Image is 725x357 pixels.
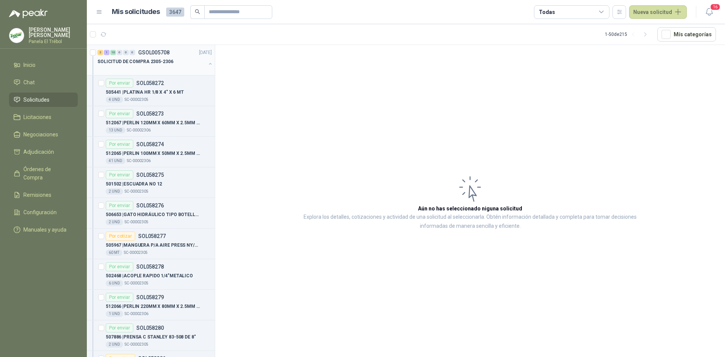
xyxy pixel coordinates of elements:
a: Licitaciones [9,110,78,124]
a: Por enviarSOL058274512065 |PERLIN 100MM X 50MM X 2.5MM X 6 MTS41 UNDSC-00002306 [87,137,215,167]
p: 505967 | MANGUERA P/A AIRE PRESS NY/L20 [106,242,200,249]
button: Nueva solicitud [629,5,687,19]
p: SOL058273 [136,111,164,116]
h3: Aún no has seleccionado niguna solicitud [418,204,522,213]
div: Por cotizar [106,232,135,241]
a: Por enviarSOL058273512067 |PERLIN 120MM X 60MM X 2.5MM X 6 MTS13 UNDSC-00002306 [87,106,215,137]
a: Por enviarSOL058275501502 |ESCUADRA NO 122 UNDSC-00002305 [87,167,215,198]
p: SC-00002305 [125,189,148,195]
p: SOL058279 [136,295,164,300]
a: Por cotizarSOL058277505967 |MANGUERA P/A AIRE PRESS NY/L2060 MTSC-00002305 [87,229,215,259]
span: Solicitudes [23,96,49,104]
p: GSOL005708 [138,50,170,55]
div: 0 [117,50,122,55]
p: 501502 | ESCUADRA NO 12 [106,181,162,188]
a: Inicio [9,58,78,72]
span: Negociaciones [23,130,58,139]
p: 512065 | PERLIN 100MM X 50MM X 2.5MM X 6 MTS [106,150,200,157]
div: Por enviar [106,323,133,332]
div: 60 MT [106,250,122,256]
a: Por enviarSOL058279512066 |PERLIN 220MM X 80MM X 2.5MM X 6 MTS1 UNDSC-00002306 [87,290,215,320]
span: Chat [23,78,35,87]
a: Por enviarSOL058280507886 |PRENSA C STANLEY 83-508 DE 8"2 UNDSC-00002305 [87,320,215,351]
div: 0 [123,50,129,55]
div: 0 [130,50,135,55]
p: SOL058275 [136,172,164,178]
p: SC-00002305 [124,250,148,256]
p: SC-00002305 [125,97,148,103]
p: SOL058274 [136,142,164,147]
a: Remisiones [9,188,78,202]
p: SOL058280 [136,325,164,331]
a: Configuración [9,205,78,219]
span: Configuración [23,208,57,216]
a: Chat [9,75,78,90]
p: SOL058278 [136,264,164,269]
p: SOL058277 [138,233,166,239]
div: Por enviar [106,170,133,179]
div: 6 UND [106,280,123,286]
a: Por enviarSOL058278502468 |ACOPLE RAPIDO 1/4"METALICO6 UNDSC-00002305 [87,259,215,290]
p: [PERSON_NAME] [PERSON_NAME] [29,27,78,38]
div: Por enviar [106,140,133,149]
a: 2 1 10 0 0 0 GSOL005708[DATE] SOLICITUD DE COMPRA 2305-2306 [97,48,213,72]
span: 16 [710,3,720,11]
p: 505441 | PLATINA HR 1/8 X 4" X 6 MT [106,89,184,96]
p: SOL058272 [136,80,164,86]
span: 3647 [166,8,184,17]
div: 2 UND [106,219,123,225]
p: SC-00002306 [127,158,151,164]
h1: Mis solicitudes [112,6,160,17]
div: 2 UND [106,342,123,348]
div: Todas [539,8,555,16]
span: Manuales y ayuda [23,226,66,234]
p: SOL058276 [136,203,164,208]
span: Inicio [23,61,35,69]
a: Adjudicación [9,145,78,159]
div: 1 [104,50,110,55]
img: Company Logo [9,28,24,43]
span: Licitaciones [23,113,51,121]
div: 2 [97,50,103,55]
p: 512067 | PERLIN 120MM X 60MM X 2.5MM X 6 MTS [106,119,200,127]
p: SC-00002305 [125,219,148,225]
p: [DATE] [199,49,212,56]
p: 506653 | GATO HIDRÁULICO TIPO BOTELLA 20 TONELADA [106,211,200,218]
div: Por enviar [106,109,133,118]
a: Manuales y ayuda [9,223,78,237]
p: Panela El Trébol [29,39,78,44]
div: 4 UND [106,97,123,103]
p: SC-00002305 [125,342,148,348]
a: Por enviarSOL058276506653 |GATO HIDRÁULICO TIPO BOTELLA 20 TONELADA2 UNDSC-00002305 [87,198,215,229]
a: Negociaciones [9,127,78,142]
p: Explora los detalles, cotizaciones y actividad de una solicitud al seleccionarla. Obtén informaci... [291,213,649,231]
div: 13 UND [106,127,125,133]
p: SOLICITUD DE COMPRA 2305-2306 [97,58,173,65]
p: 507886 | PRENSA C STANLEY 83-508 DE 8" [106,334,196,341]
p: SC-00002306 [125,311,148,317]
span: Órdenes de Compra [23,165,71,182]
div: Por enviar [106,293,133,302]
div: Por enviar [106,79,133,88]
a: Órdenes de Compra [9,162,78,185]
button: Mís categorías [657,27,716,42]
img: Logo peakr [9,9,48,18]
div: 1 - 50 de 215 [605,28,651,40]
a: Solicitudes [9,93,78,107]
span: Remisiones [23,191,51,199]
p: SC-00002306 [127,127,151,133]
p: 502468 | ACOPLE RAPIDO 1/4"METALICO [106,272,193,280]
div: Por enviar [106,201,133,210]
span: Adjudicación [23,148,54,156]
div: 41 UND [106,158,125,164]
div: 1 UND [106,311,123,317]
p: SC-00002305 [125,280,148,286]
div: Por enviar [106,262,133,271]
button: 16 [702,5,716,19]
p: 512066 | PERLIN 220MM X 80MM X 2.5MM X 6 MTS [106,303,200,310]
a: Por enviarSOL058272505441 |PLATINA HR 1/8 X 4" X 6 MT4 UNDSC-00002305 [87,76,215,106]
div: 2 UND [106,189,123,195]
span: search [195,9,200,14]
div: 10 [110,50,116,55]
